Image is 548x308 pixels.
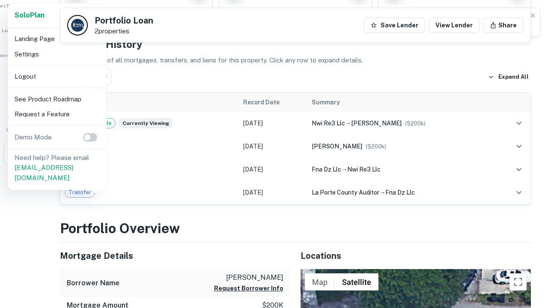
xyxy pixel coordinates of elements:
[429,18,479,33] a: View Lender
[11,31,103,47] li: Landing Page
[363,18,425,33] button: Save Lender
[15,164,73,181] a: [EMAIL_ADDRESS][DOMAIN_NAME]
[483,18,524,33] button: Share
[505,212,548,253] iframe: Chat Widget
[11,92,103,107] li: See Product Roadmap
[15,11,45,19] strong: Solo Plan
[95,16,153,25] h5: Portfolio Loan
[530,12,536,20] button: close
[15,10,45,21] a: SoloPlan
[15,153,99,183] p: Need help? Please email
[11,107,103,122] li: Request a Feature
[95,27,153,35] p: 2 properties
[11,69,103,84] li: Logout
[11,47,103,62] li: Settings
[11,132,55,142] p: Demo Mode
